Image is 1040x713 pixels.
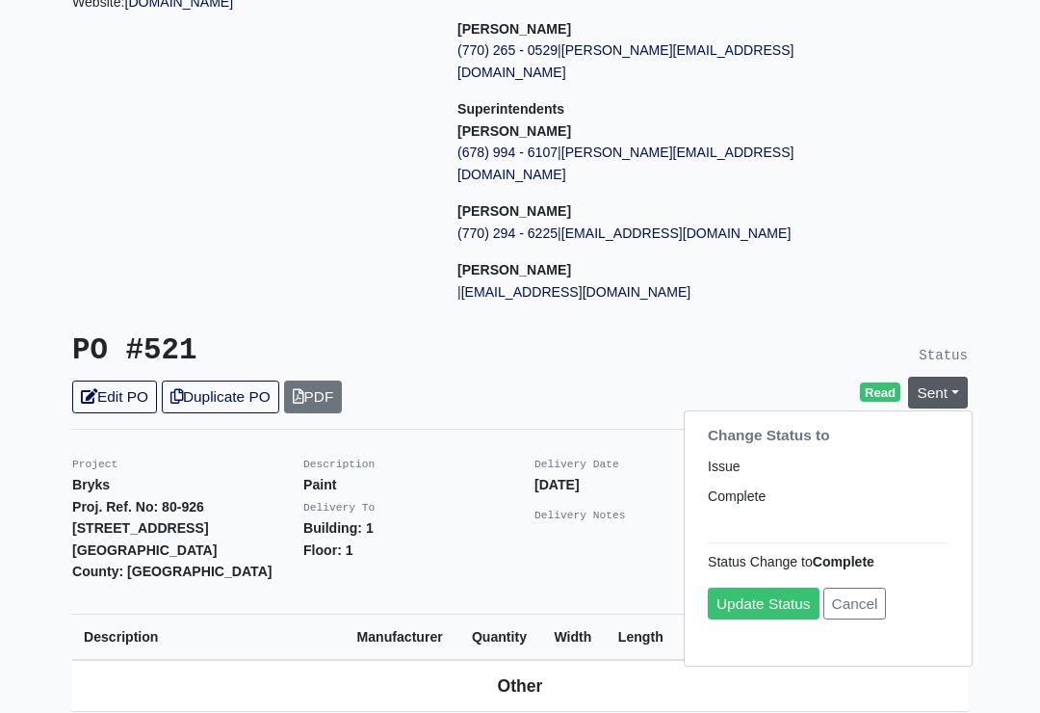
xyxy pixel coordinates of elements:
[685,482,972,512] a: Complete
[908,377,968,409] a: Sent
[72,477,110,492] strong: Bryks
[72,499,204,515] strong: Proj. Ref. No: 80-926
[457,42,794,80] a: [PERSON_NAME][EMAIL_ADDRESS][DOMAIN_NAME]
[303,459,375,470] small: Description
[457,42,558,58] a: (770) 265 - 0529
[708,588,819,620] a: Update Status
[685,419,972,452] h6: Change Status to
[457,225,558,241] a: (770) 294 - 6225
[72,542,217,558] strong: [GEOGRAPHIC_DATA]
[303,477,336,492] strong: Paint
[534,477,580,492] strong: [DATE]
[72,381,157,412] a: Edit PO
[457,203,571,219] strong: [PERSON_NAME]
[457,142,814,185] p: |
[534,510,626,521] small: Delivery Notes
[607,614,679,660] th: Length
[823,588,887,620] a: Cancel
[72,459,117,470] small: Project
[72,333,506,369] h3: PO #521
[460,614,543,660] th: Quantity
[457,21,571,37] strong: [PERSON_NAME]
[684,410,973,667] div: [PERSON_NAME]
[813,553,874,568] strong: Complete
[534,459,619,470] small: Delivery Date
[498,676,543,696] b: Other
[457,281,814,304] p: |
[860,383,901,402] span: Read
[303,502,375,514] small: Delivery To
[284,381,343,412] a: PDF
[457,145,794,182] a: [PERSON_NAME][EMAIL_ADDRESS][DOMAIN_NAME]
[919,348,968,363] small: Status
[457,101,564,117] span: Superintendents
[457,262,571,277] strong: [PERSON_NAME]
[685,452,972,482] a: Issue
[457,223,814,245] p: |
[457,40,814,83] p: |
[461,284,691,300] a: [EMAIL_ADDRESS][DOMAIN_NAME]
[346,614,460,660] th: Manufacturer
[72,520,209,536] strong: [STREET_ADDRESS]
[708,550,949,572] p: Status Change to
[162,381,279,412] a: Duplicate PO
[561,225,792,241] a: [EMAIL_ADDRESS][DOMAIN_NAME]
[542,614,606,660] th: Width
[303,520,374,536] strong: Building: 1
[457,145,558,160] a: (678) 994 - 6107
[72,614,346,660] th: Description
[72,564,273,579] strong: County: [GEOGRAPHIC_DATA]
[303,542,353,558] strong: Floor: 1
[679,614,743,660] th: SF/LF
[457,123,571,139] strong: [PERSON_NAME]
